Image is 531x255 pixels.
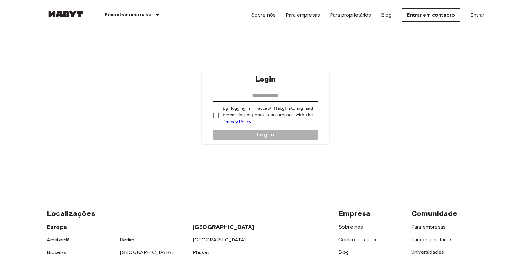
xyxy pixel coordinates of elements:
[193,237,246,243] a: [GEOGRAPHIC_DATA]
[47,11,85,17] img: Habyt
[251,11,276,19] a: Sobre nós
[47,237,69,243] a: Amsterdã
[338,249,349,255] a: Blog
[286,11,320,19] a: Para empresas
[470,11,484,19] a: Entrar
[411,249,444,255] a: Universidades
[338,209,370,218] span: Empresa
[47,209,95,218] span: Localizações
[120,237,134,243] a: Berlim
[223,105,313,125] p: By logging in I accept Habyt storing and processing my data in accordance with the
[47,224,67,230] span: Europa
[402,8,460,22] a: Entrar em contacto
[330,11,371,19] a: Para proprietários
[411,224,446,230] a: Para empresas
[411,236,452,242] a: Para proprietários
[105,11,151,19] p: Encontrar uma casa
[381,11,392,19] a: Blog
[255,74,276,85] p: Login
[223,119,251,125] a: Privacy Policy
[193,224,255,230] span: [GEOGRAPHIC_DATA]
[411,209,457,218] span: Comunidade
[338,236,376,242] a: Centro de ajuda
[338,224,363,230] a: Sobre nós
